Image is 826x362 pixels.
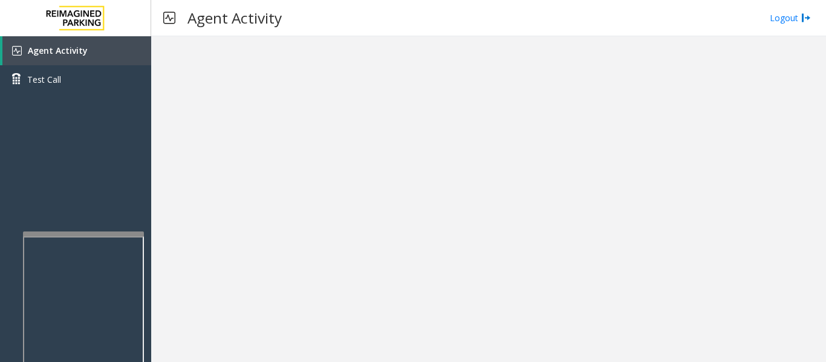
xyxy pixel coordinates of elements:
[27,73,61,86] span: Test Call
[12,46,22,56] img: 'icon'
[181,3,288,33] h3: Agent Activity
[801,11,811,24] img: logout
[770,11,811,24] a: Logout
[2,36,151,65] a: Agent Activity
[163,3,175,33] img: pageIcon
[28,45,88,56] span: Agent Activity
